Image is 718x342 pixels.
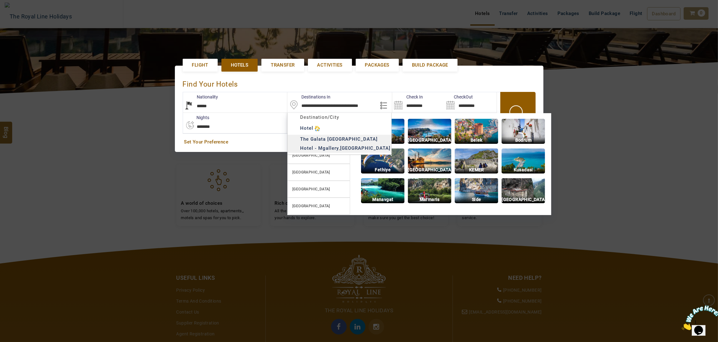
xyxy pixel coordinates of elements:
[455,166,498,174] p: KEMER
[392,94,423,100] label: Check In
[315,145,317,151] b: -
[183,59,218,72] a: Flight
[310,136,326,142] b: Galata
[408,119,451,144] img: img
[318,145,339,151] b: Mgallery
[502,137,545,144] p: Bodrum
[300,145,313,151] b: Hotel
[261,59,304,72] a: Transfer
[455,178,498,203] img: img
[292,187,330,191] b: [GEOGRAPHIC_DATA]
[502,148,545,174] img: img
[287,94,330,100] label: Destinations In
[403,59,458,72] a: Build Package
[361,148,404,174] img: img
[183,73,536,92] div: Find Your Hotels
[287,198,350,214] a: [GEOGRAPHIC_DATA]
[444,92,497,113] input: Search
[317,62,343,68] span: Activities
[288,113,391,122] div: Destination/City
[455,119,498,144] img: img
[361,166,404,174] p: Fethiye
[392,92,444,113] input: Search
[184,139,534,145] a: Set Your Preference
[502,196,545,203] p: [GEOGRAPHIC_DATA]
[2,3,5,8] span: 1
[502,178,545,203] img: img
[408,137,451,144] p: [GEOGRAPHIC_DATA]
[300,136,309,142] b: The
[2,3,41,27] img: Chat attention grabber
[361,196,404,203] p: Manavgat
[502,166,545,174] p: Kusadasi
[455,137,498,144] p: Belek
[455,196,498,203] p: Side
[315,126,320,131] img: hotelicon.PNG
[221,59,258,72] a: Hotels
[308,59,352,72] a: Activities
[356,59,399,72] a: Packages
[287,181,350,198] a: [GEOGRAPHIC_DATA]
[287,147,350,164] a: [GEOGRAPHIC_DATA]
[183,94,218,100] label: Nationality
[292,204,330,208] b: [GEOGRAPHIC_DATA]
[292,170,330,174] b: [GEOGRAPHIC_DATA]
[231,62,248,68] span: Hotels
[408,166,451,174] p: [GEOGRAPHIC_DATA]
[292,153,330,158] b: [GEOGRAPHIC_DATA]
[408,148,451,174] img: img
[408,178,451,203] img: img
[340,145,390,151] b: [GEOGRAPHIC_DATA]
[412,62,448,68] span: Build Package
[286,114,314,121] label: Rooms
[271,62,295,68] span: Transfer
[455,148,498,174] img: img
[327,136,378,142] b: [GEOGRAPHIC_DATA]
[183,114,210,121] label: nights
[365,62,389,68] span: Packages
[192,62,208,68] span: Flight
[408,196,451,203] p: Marmaris
[288,135,391,153] div: ,
[361,178,404,203] img: img
[502,119,545,144] img: img
[300,125,313,131] b: Hotel
[444,94,473,100] label: CheckOut
[679,303,718,333] iframe: chat widget
[287,164,350,181] a: [GEOGRAPHIC_DATA]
